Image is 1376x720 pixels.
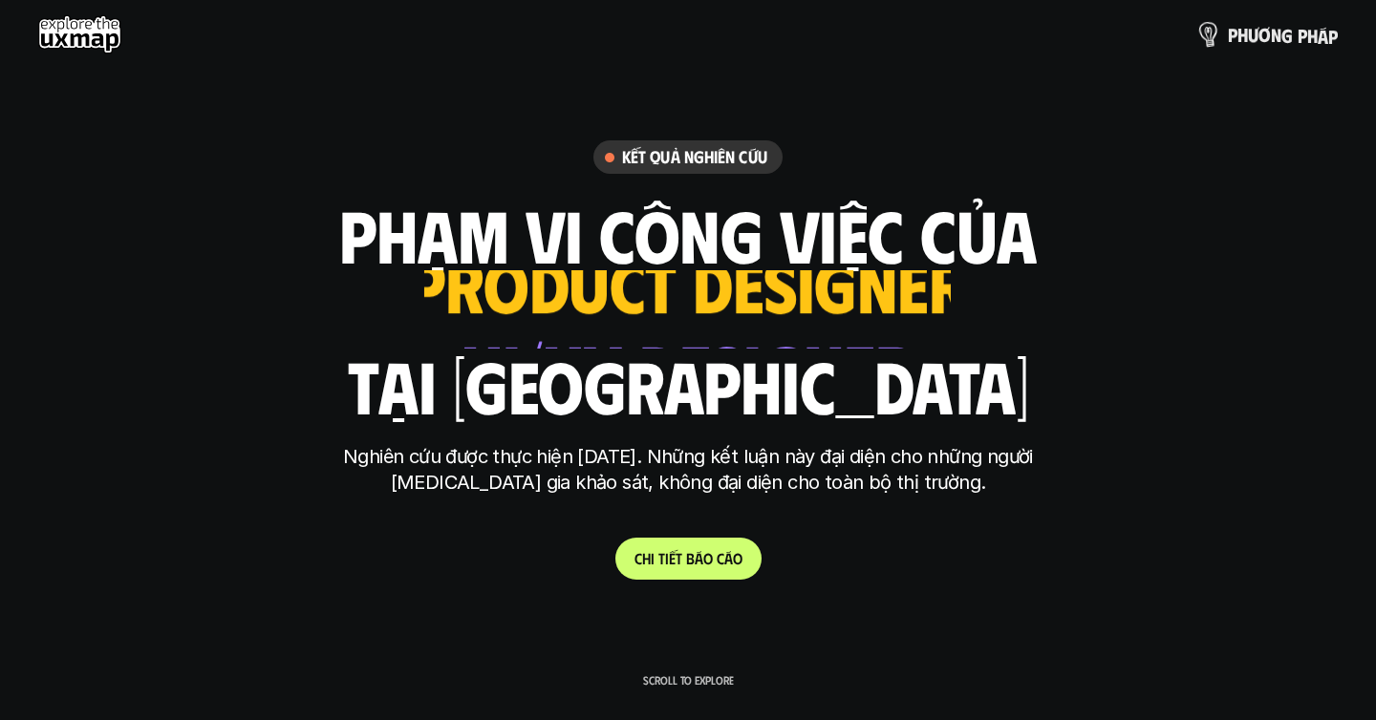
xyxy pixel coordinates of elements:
p: Nghiên cứu được thực hiện [DATE]. Những kết luận này đại diện cho những người [MEDICAL_DATA] gia ... [330,444,1046,496]
span: á [1318,5,1328,26]
span: c [717,549,724,567]
h6: Kết quả nghiên cứu [622,146,767,168]
span: á [695,549,703,567]
a: Chitiếtbáocáo [615,538,762,580]
span: á [724,549,733,567]
span: h [1237,3,1248,24]
span: b [686,549,695,567]
span: t [676,549,682,567]
span: i [651,549,655,567]
h1: tại [GEOGRAPHIC_DATA] [348,345,1029,425]
span: p [1228,3,1237,24]
span: o [703,549,713,567]
span: p [1328,5,1338,26]
span: ế [669,549,676,567]
span: ư [1248,3,1258,24]
a: phươngpháp [1197,15,1338,53]
p: Scroll to explore [643,673,734,687]
span: h [1307,4,1318,25]
span: p [1298,4,1307,25]
span: ơ [1258,3,1271,24]
span: t [658,549,665,567]
span: n [1271,3,1281,24]
span: i [665,549,669,567]
span: g [1281,4,1293,25]
h1: phạm vi công việc của [339,194,1037,274]
span: o [733,549,742,567]
span: C [634,549,642,567]
span: h [642,549,651,567]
